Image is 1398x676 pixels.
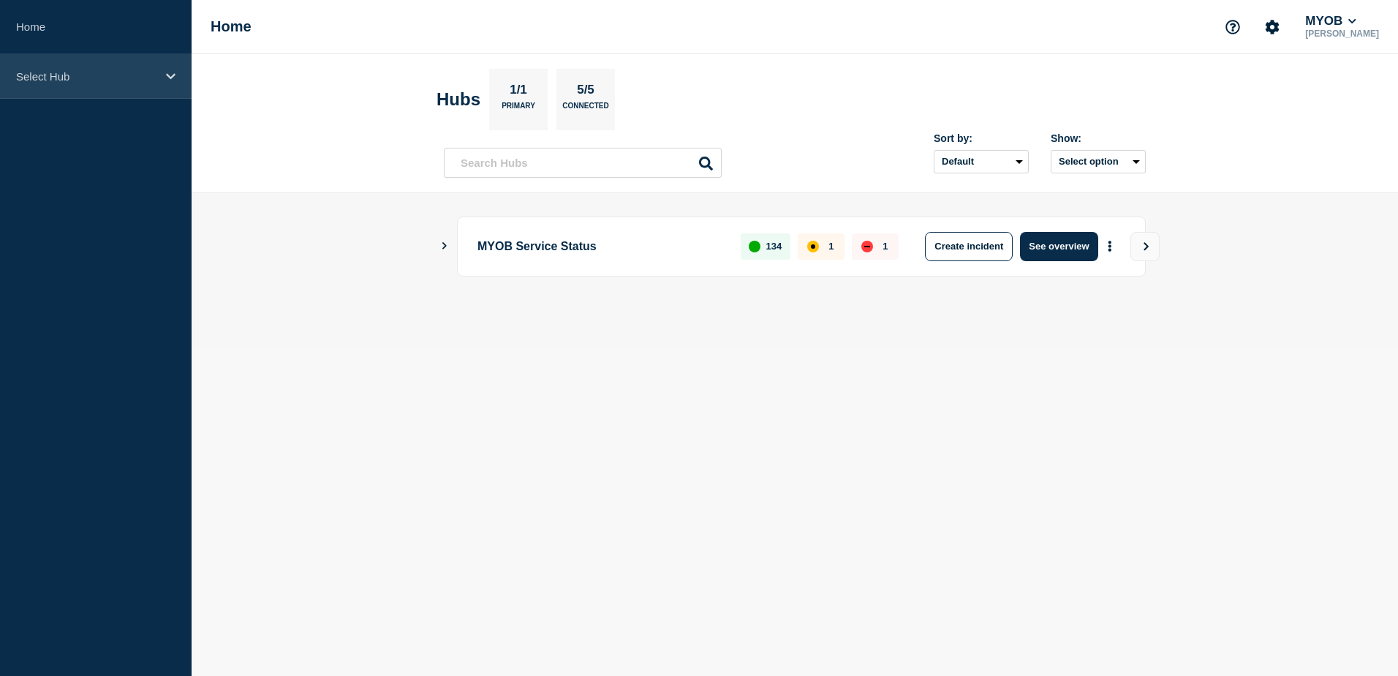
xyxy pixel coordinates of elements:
[444,148,722,178] input: Search Hubs
[211,18,252,35] h1: Home
[502,102,535,117] p: Primary
[441,241,448,252] button: Show Connected Hubs
[861,241,873,252] div: down
[1020,232,1097,261] button: See overview
[1051,150,1146,173] button: Select option
[1100,233,1119,260] button: More actions
[437,89,480,110] h2: Hubs
[1302,29,1382,39] p: [PERSON_NAME]
[807,241,819,252] div: affected
[505,83,533,102] p: 1/1
[1302,14,1359,29] button: MYOB
[934,132,1029,144] div: Sort by:
[749,241,760,252] div: up
[562,102,608,117] p: Connected
[16,70,156,83] p: Select Hub
[883,241,888,252] p: 1
[766,241,782,252] p: 134
[1130,232,1160,261] button: View
[925,232,1013,261] button: Create incident
[1051,132,1146,144] div: Show:
[1257,12,1288,42] button: Account settings
[1217,12,1248,42] button: Support
[572,83,600,102] p: 5/5
[934,150,1029,173] select: Sort by
[828,241,834,252] p: 1
[477,232,724,261] p: MYOB Service Status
